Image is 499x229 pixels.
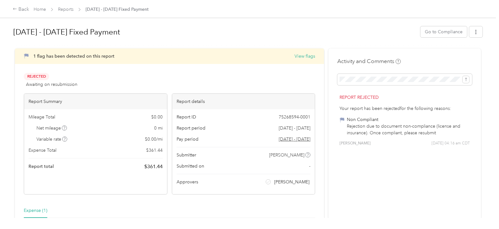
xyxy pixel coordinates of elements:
[29,114,55,120] span: Mileage Total
[340,94,470,101] p: Report rejected
[34,7,46,12] a: Home
[177,114,196,120] span: Report ID
[340,141,371,146] span: [PERSON_NAME]
[144,163,163,170] span: $ 361.44
[24,73,49,80] span: Rejected
[279,136,310,143] span: Go to pay period
[431,141,470,146] span: [DATE] 04:16 am CDT
[24,207,47,214] div: Expense (1)
[33,54,114,59] span: 1 flag has been detected on this report
[154,125,163,131] span: 0 mi
[26,81,77,88] span: Awaiting on resubmission
[177,125,205,131] span: Report period
[36,125,67,131] span: Net mileage
[29,147,56,154] span: Expense Total
[177,179,198,185] span: Approvers
[29,163,54,170] span: Report total
[146,147,163,154] span: $ 361.44
[58,7,74,12] a: Reports
[13,6,29,13] div: Back
[309,163,310,169] span: -
[463,194,499,229] iframe: Everlance-gr Chat Button Frame
[347,116,470,123] div: Non Compliant
[269,152,304,158] span: [PERSON_NAME]
[295,53,315,60] button: View flags
[420,26,467,37] button: Go to Compliance
[337,57,401,65] h4: Activity and Comments
[347,123,470,136] div: Rejection due to document non-compliance (license and insurance). Once compliant, please resubmit
[24,94,167,109] div: Report Summary
[145,136,163,143] span: $ 0.00 / mi
[279,125,310,131] span: [DATE] - [DATE]
[36,136,68,143] span: Variable rate
[177,152,196,158] span: Submitter
[86,6,149,13] span: [DATE] - [DATE] Fixed Payment
[151,114,163,120] span: $ 0.00
[279,114,310,120] span: 75268594-0001
[172,94,315,109] div: Report details
[340,105,470,112] div: Your report has been rejected for the following reasons:
[177,163,204,169] span: Submitted on
[274,179,309,185] span: [PERSON_NAME]
[177,136,198,143] span: Pay period
[13,24,416,40] h1: Sep 1 - 30, 2025 Fixed Payment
